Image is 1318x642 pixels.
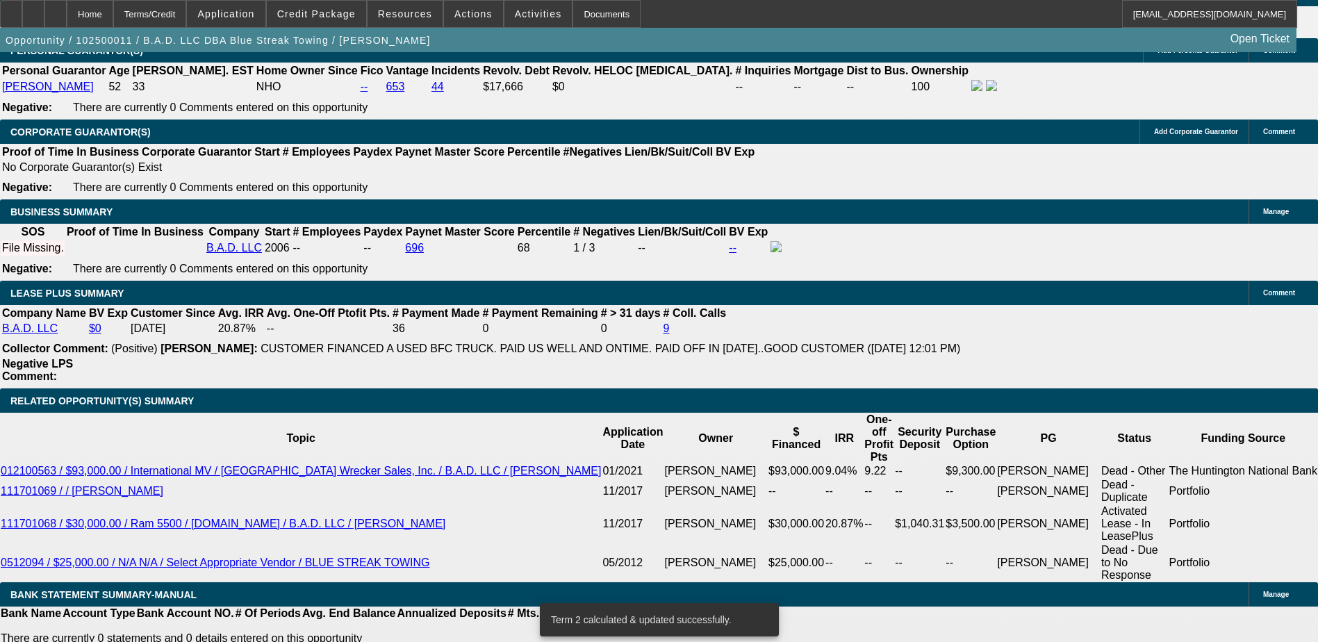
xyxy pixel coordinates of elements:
td: -- [734,79,791,94]
td: Portfolio [1169,478,1318,504]
td: No Corporate Guarantor(s) Exist [1,160,761,174]
b: Dist to Bus. [847,65,909,76]
td: -- [768,478,825,504]
td: $30,000.00 [768,504,825,543]
th: Funding Source [1169,413,1318,464]
th: Proof of Time In Business [1,145,140,159]
th: SOS [1,225,65,239]
td: The Huntington National Bank [1169,464,1318,478]
b: # Payment Remaining [482,307,598,319]
td: -- [894,464,945,478]
b: Paynet Master Score [405,226,514,238]
td: [PERSON_NAME] [996,504,1101,543]
span: CUSTOMER FINANCED A USED BFC TRUCK. PAID US WELL AND ONTIME. PAID OFF IN [DATE]..GOOD CUSTOMER ([... [261,343,960,354]
b: # Negatives [573,226,635,238]
span: Comment [1263,128,1295,135]
td: [PERSON_NAME] [664,543,768,582]
td: Dead - Duplicate [1101,478,1169,504]
b: Negative: [2,101,52,113]
b: Lien/Bk/Suit/Coll [625,146,713,158]
button: Actions [444,1,503,27]
span: (Positive) [111,343,158,354]
td: 05/2012 [602,543,664,582]
b: # Payment Made [393,307,479,319]
td: 0 [600,322,661,336]
td: [PERSON_NAME] [996,478,1101,504]
button: Activities [504,1,572,27]
span: Manage [1263,591,1289,598]
div: 1 / 3 [573,242,635,254]
a: B.A.D. LLC [2,322,58,334]
a: 44 [431,81,444,92]
td: 0 [481,322,598,336]
th: Purchase Option [945,413,996,464]
a: B.A.D. LLC [206,242,262,254]
td: Dead - Due to No Response [1101,543,1169,582]
span: BUSINESS SUMMARY [10,206,113,217]
img: linkedin-icon.png [986,80,997,91]
b: Company Name [2,307,86,319]
b: Percentile [507,146,560,158]
td: [PERSON_NAME] [664,504,768,543]
td: -- [793,79,845,94]
span: Comment [1263,289,1295,297]
td: -- [945,543,996,582]
td: 33 [132,79,254,94]
span: BANK STATEMENT SUMMARY-MANUAL [10,589,197,600]
span: There are currently 0 Comments entered on this opportunity [73,101,368,113]
b: #Negatives [563,146,623,158]
img: facebook-icon.png [971,80,982,91]
span: LEASE PLUS SUMMARY [10,288,124,299]
th: One-off Profit Pts [864,413,894,464]
td: $9,300.00 [945,464,996,478]
td: [PERSON_NAME] [664,464,768,478]
b: Age [108,65,129,76]
b: [PERSON_NAME]. EST [133,65,254,76]
b: # Inquiries [735,65,791,76]
b: Revolv. HELOC [MEDICAL_DATA]. [552,65,733,76]
b: Personal Guarantor [2,65,106,76]
b: Fico [361,65,384,76]
span: Credit Package [277,8,356,19]
td: $17,666 [482,79,550,94]
b: Avg. One-Off Ptofit Pts. [267,307,390,319]
b: Lien/Bk/Suit/Coll [638,226,726,238]
b: # Employees [283,146,351,158]
td: Portfolio [1169,504,1318,543]
div: Term 2 calculated & updated successfully. [540,603,773,636]
b: Mortgage [794,65,844,76]
span: RELATED OPPORTUNITY(S) SUMMARY [10,395,194,406]
td: 9.04% [825,464,864,478]
button: Resources [368,1,443,27]
td: 52 [108,79,130,94]
th: Bank Account NO. [136,607,235,620]
b: Customer Since [131,307,215,319]
b: Revolv. Debt [483,65,550,76]
td: -- [825,478,864,504]
a: [PERSON_NAME] [2,81,94,92]
b: Start [254,146,279,158]
th: # Of Periods [235,607,302,620]
div: 68 [518,242,570,254]
td: -- [637,240,727,256]
b: Incidents [431,65,480,76]
b: # Employees [293,226,361,238]
th: IRR [825,413,864,464]
a: 111701069 / / [PERSON_NAME] [1,485,163,497]
b: Corporate Guarantor [142,146,252,158]
b: Paydex [354,146,393,158]
td: -- [945,478,996,504]
th: Status [1101,413,1169,464]
td: Activated Lease - In LeasePlus [1101,504,1169,543]
th: # Mts. Neg. [MEDICAL_DATA]. [507,607,667,620]
td: -- [846,79,909,94]
td: -- [894,543,945,582]
b: Company [209,226,260,238]
a: 9 [664,322,670,334]
td: Portfolio [1169,543,1318,582]
span: Opportunity / 102500011 / B.A.D. LLC DBA Blue Streak Towing / [PERSON_NAME] [6,35,431,46]
span: Application [197,8,254,19]
th: Account Type [62,607,136,620]
a: 0512094 / $25,000.00 / N/A N/A / Select Appropriate Vendor / BLUE STREAK TOWING [1,557,430,568]
td: 01/2021 [602,464,664,478]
